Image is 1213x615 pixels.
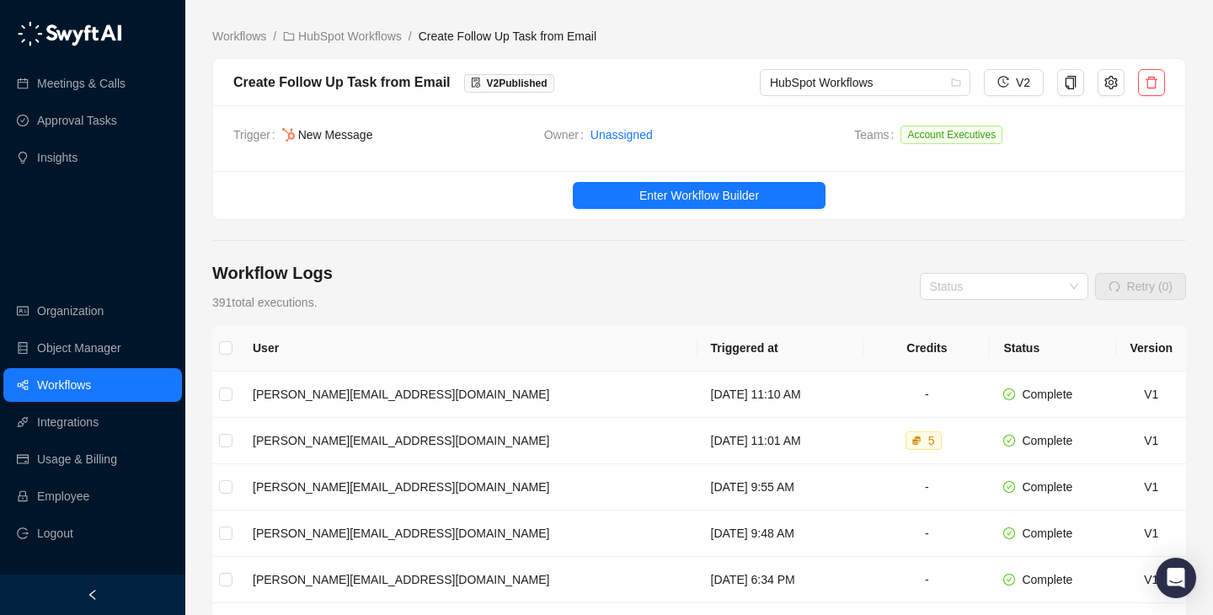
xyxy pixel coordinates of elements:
[37,442,117,476] a: Usage & Billing
[213,182,1185,209] a: Enter Workflow Builder
[863,464,990,511] td: -
[239,372,697,418] td: [PERSON_NAME][EMAIL_ADDRESS][DOMAIN_NAME]
[239,464,697,511] td: [PERSON_NAME][EMAIL_ADDRESS][DOMAIN_NAME]
[925,432,938,449] div: 5
[590,126,653,144] a: Unassigned
[87,589,99,601] span: left
[1003,574,1015,586] span: check-circle
[282,128,295,142] img: hubspot-DkpyWjJb.png
[544,126,590,144] span: Owner
[17,527,29,539] span: logout
[487,78,548,89] span: V 2 Published
[233,72,451,93] div: Create Follow Up Task from Email
[1116,511,1186,557] td: V1
[1003,435,1015,447] span: check-circle
[1022,434,1072,447] span: Complete
[997,76,1009,88] span: history
[1145,76,1158,89] span: delete
[1116,557,1186,603] td: V1
[37,141,77,174] a: Insights
[273,27,276,45] li: /
[770,70,960,95] span: HubSpot Workflows
[697,418,864,464] td: [DATE] 11:01 AM
[37,331,121,365] a: Object Manager
[697,325,864,372] th: Triggered at
[697,464,864,511] td: [DATE] 9:55 AM
[280,27,405,45] a: folder HubSpot Workflows
[37,368,91,402] a: Workflows
[990,325,1116,372] th: Status
[471,78,481,88] span: file-done
[209,27,270,45] a: Workflows
[239,325,697,372] th: User
[1116,464,1186,511] td: V1
[697,511,864,557] td: [DATE] 9:48 AM
[900,126,1002,144] span: Account Executives
[1104,76,1118,89] span: setting
[233,126,282,144] span: Trigger
[1022,480,1072,494] span: Complete
[1156,558,1196,598] div: Open Intercom Messenger
[37,516,73,550] span: Logout
[212,261,333,285] h4: Workflow Logs
[863,511,990,557] td: -
[37,67,126,100] a: Meetings & Calls
[1095,273,1186,300] button: Retry (0)
[697,372,864,418] td: [DATE] 11:10 AM
[697,557,864,603] td: [DATE] 6:34 PM
[1003,527,1015,539] span: check-circle
[239,511,697,557] td: [PERSON_NAME][EMAIL_ADDRESS][DOMAIN_NAME]
[984,69,1044,96] button: V2
[863,325,990,372] th: Credits
[239,418,697,464] td: [PERSON_NAME][EMAIL_ADDRESS][DOMAIN_NAME]
[863,372,990,418] td: -
[1003,388,1015,400] span: check-circle
[573,182,826,209] button: Enter Workflow Builder
[1116,325,1186,372] th: Version
[1022,388,1072,401] span: Complete
[37,479,89,513] a: Employee
[1022,527,1072,540] span: Complete
[212,296,318,309] span: 391 total executions.
[854,126,900,151] span: Teams
[283,30,295,42] span: folder
[1116,372,1186,418] td: V1
[298,128,373,142] span: New Message
[419,29,596,43] span: Create Follow Up Task from Email
[17,21,122,46] img: logo-05li4sbe.png
[1022,573,1072,586] span: Complete
[37,405,99,439] a: Integrations
[1016,73,1030,92] span: V2
[639,186,759,205] span: Enter Workflow Builder
[37,294,104,328] a: Organization
[37,104,117,137] a: Approval Tasks
[1003,481,1015,493] span: check-circle
[1116,418,1186,464] td: V1
[863,557,990,603] td: -
[1064,76,1077,89] span: copy
[239,557,697,603] td: [PERSON_NAME][EMAIL_ADDRESS][DOMAIN_NAME]
[409,27,412,45] li: /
